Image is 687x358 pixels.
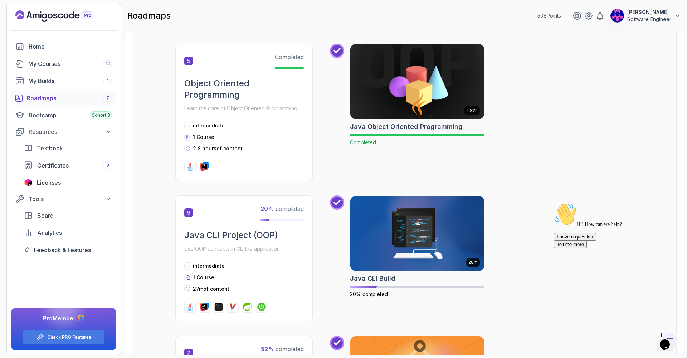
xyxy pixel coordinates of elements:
[11,193,116,205] button: Tools
[37,144,63,153] span: Textbook
[37,228,62,237] span: Analytics
[3,3,132,48] div: 👋Hi! How can we help?I have a questionTell me more
[466,108,478,113] p: 2.82h
[127,10,171,21] h2: roadmaps
[537,12,561,19] p: 508 Points
[20,175,116,190] a: licenses
[610,9,681,23] button: user profile image[PERSON_NAME]Software Engineer
[27,94,112,102] div: Roadmaps
[47,334,91,340] a: Check PRO Features
[37,161,69,170] span: Certificates
[106,95,109,101] span: 7
[347,42,488,121] img: Java Object Oriented Programming card
[11,125,116,138] button: Resources
[275,53,304,61] span: Completed
[200,162,209,171] img: intellij logo
[261,345,274,353] span: 52 %
[610,9,624,23] img: user profile image
[28,59,112,68] div: My Courses
[350,196,484,271] img: Java CLI Build card
[29,195,112,203] div: Tools
[350,195,484,298] a: Java CLI Build card28mJava CLI Build20% completed
[37,211,54,220] span: Board
[106,61,110,67] span: 12
[184,229,304,241] h2: Java CLI Project (OOP)
[627,9,671,16] p: [PERSON_NAME]
[350,122,463,132] h2: Java Object Oriented Programming
[193,285,229,292] p: 27m of content
[350,291,388,297] span: 20% completed
[20,141,116,155] a: textbook
[20,243,116,257] a: feedback
[350,139,376,145] span: Completed
[627,16,671,23] p: Software Engineer
[260,205,274,212] span: 20 %
[193,122,225,129] p: intermediate
[11,108,116,122] a: bootcamp
[186,303,194,311] img: java logo
[3,21,71,27] span: Hi! How can we help?
[243,303,252,311] img: spring logo
[350,274,395,284] h2: Java CLI Build
[3,40,36,48] button: Tell me more
[24,179,33,186] img: jetbrains icon
[257,303,266,311] img: spring-boot logo
[11,74,116,88] a: builds
[29,127,112,136] div: Resources
[184,349,193,357] span: 7
[200,303,209,311] img: intellij logo
[107,78,109,84] span: 1
[28,77,112,85] div: My Builds
[20,208,116,223] a: board
[3,33,45,40] button: I have a question
[184,78,304,101] h2: Object Oriented Programming
[193,274,214,280] span: 1 Course
[20,158,116,173] a: certificates
[193,145,243,152] p: 2.8 hours of content
[350,44,484,146] a: Java Object Oriented Programming card2.82hJava Object Oriented ProgrammingCompleted
[468,260,478,265] p: 28m
[11,91,116,105] a: roadmaps
[261,345,304,353] span: completed
[184,244,304,254] p: Use OOP concepts in CLI the application
[193,134,214,140] span: 1 Course
[11,39,116,54] a: home
[3,3,26,26] img: :wave:
[15,10,110,22] a: Landing page
[184,57,193,65] span: 5
[29,111,112,120] div: Bootcamp
[186,162,194,171] img: java logo
[657,329,680,351] iframe: chat widget
[551,200,680,326] iframe: chat widget
[184,208,193,217] span: 6
[184,103,304,113] p: Learn the core of Object Oriented Programming
[229,303,237,311] img: maven logo
[20,226,116,240] a: analytics
[29,42,112,51] div: Home
[11,57,116,71] a: courses
[23,330,104,344] button: Check PRO Features
[260,205,304,212] span: completed
[37,178,61,187] span: Licenses
[34,246,91,254] span: Feedback & Features
[193,262,225,270] p: intermediate
[92,112,110,118] span: Cohort 3
[106,163,109,168] span: 3
[214,303,223,311] img: terminal logo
